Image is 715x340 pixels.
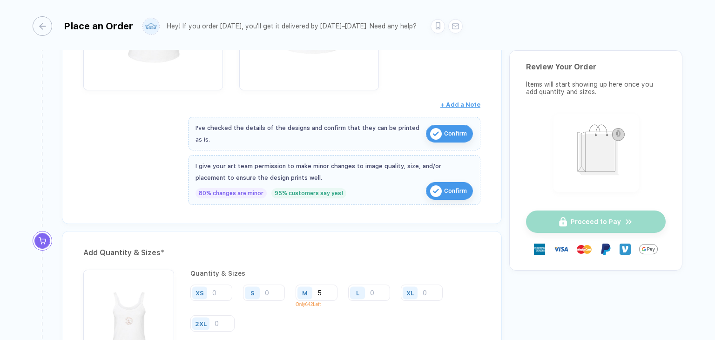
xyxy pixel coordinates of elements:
[534,244,545,255] img: express
[577,242,592,257] img: master-card
[296,302,344,307] p: Only 642 Left
[250,289,255,296] div: S
[440,97,480,112] button: + Add a Note
[302,289,308,296] div: M
[620,244,631,255] img: Venmo
[83,245,480,260] div: Add Quantity & Sizes
[426,125,473,143] button: iconConfirm
[190,270,480,277] div: Quantity & Sizes
[639,240,658,258] img: Google Pay
[430,128,442,140] img: icon
[444,126,467,141] span: Confirm
[526,81,666,95] div: Items will start showing up here once you add quantity and sizes.
[430,185,442,197] img: icon
[444,184,467,198] span: Confirm
[553,242,568,257] img: visa
[64,20,133,32] div: Place an Order
[143,18,159,34] img: user profile
[426,182,473,200] button: iconConfirm
[196,160,473,184] div: I give your art team permission to make minor changes to image quality, size, and/or placement to...
[356,289,359,296] div: L
[195,320,207,327] div: 2XL
[600,244,611,255] img: Paypal
[526,62,666,71] div: Review Your Order
[406,289,414,296] div: XL
[196,289,204,296] div: XS
[271,188,346,198] div: 95% customers say yes!
[196,188,267,198] div: 80% changes are minor
[196,122,421,145] div: I've checked the details of the designs and confirm that they can be printed as is.
[558,118,634,186] img: shopping_bag.png
[440,101,480,108] span: + Add a Note
[167,22,417,30] div: Hey! If you order [DATE], you'll get it delivered by [DATE]–[DATE]. Need any help?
